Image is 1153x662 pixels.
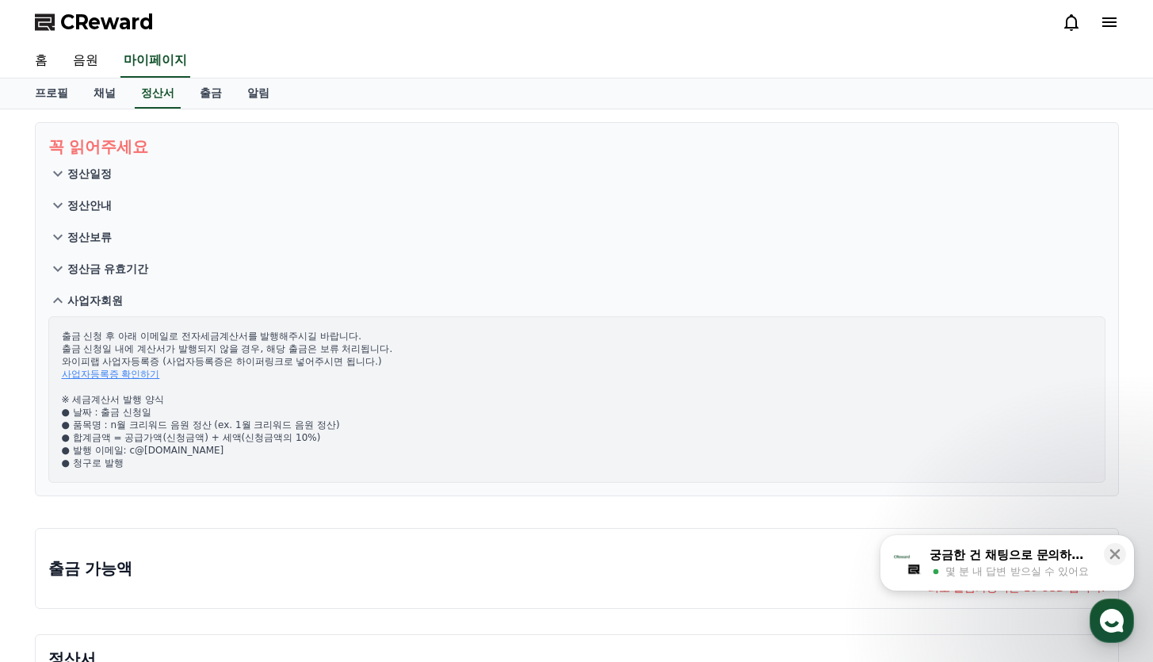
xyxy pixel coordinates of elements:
span: 홈 [50,526,59,539]
button: 정산일정 [48,158,1105,189]
a: 프로필 [22,78,81,109]
a: 홈 [5,503,105,542]
a: 마이페이지 [120,44,190,78]
a: 채널 [81,78,128,109]
a: 출금 [187,78,235,109]
button: 정산안내 [48,189,1105,221]
a: 음원 [60,44,111,78]
p: 출금 가능액 [48,557,133,580]
a: 사업자등록증 확인하기 [62,369,160,380]
a: 설정 [204,503,304,542]
p: 출금 신청 후 아래 이메일로 전자세금계산서를 발행해주시길 바랍니다. 출금 신청일 내에 계산서가 발행되지 않을 경우, 해당 출금은 보류 처리됩니다. 와이피랩 사업자등록증 (사업... [62,330,1092,469]
a: 홈 [22,44,60,78]
a: 대화 [105,503,204,542]
p: 정산일정 [67,166,112,182]
span: CReward [60,10,154,35]
p: 꼭 읽어주세요 [48,136,1105,158]
button: 정산금 유효기간 [48,253,1105,285]
a: 정산서 [135,78,181,109]
a: CReward [35,10,154,35]
a: 알림 [235,78,282,109]
button: 정산보류 [48,221,1105,253]
button: 사업자회원 [48,285,1105,316]
p: 정산안내 [67,197,112,213]
p: 사업자회원 [67,293,123,308]
p: 정산보류 [67,229,112,245]
span: 설정 [245,526,264,539]
span: 대화 [145,527,164,540]
p: 정산금 유효기간 [67,261,149,277]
